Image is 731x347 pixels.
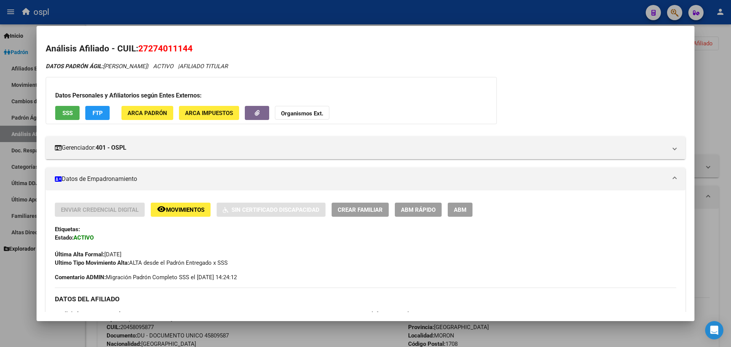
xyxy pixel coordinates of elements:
[55,203,145,217] button: Enviar Credencial Digital
[85,106,110,120] button: FTP
[55,273,237,281] span: Migración Padrón Completo SSS el [DATE] 14:24:12
[166,206,204,213] span: Movimientos
[179,63,228,70] span: AFILIADO TITULAR
[281,110,323,117] strong: Organismos Ext.
[275,106,329,120] button: Organismos Ext.
[185,110,233,117] span: ARCA Impuestos
[55,91,487,100] h3: Datos Personales y Afiliatorios según Entes Externos:
[179,106,239,120] button: ARCA Impuestos
[138,43,193,53] span: 27274011144
[55,143,667,152] mat-panel-title: Gerenciador:
[365,311,416,318] strong: Teléfono Particular:
[55,226,80,233] strong: Etiquetas:
[151,203,211,217] button: Movimientos
[55,259,228,266] span: ALTA desde el Padrón Entregado x SSS
[55,251,104,258] strong: Última Alta Formal:
[46,168,685,190] mat-expansion-panel-header: Datos de Empadronamiento
[46,63,103,70] strong: DATOS PADRÓN ÁGIL:
[121,106,173,120] button: ARCA Padrón
[157,205,166,214] mat-icon: remove_red_eye
[46,136,685,159] mat-expansion-panel-header: Gerenciador:401 - OSPL
[705,321,723,339] div: Open Intercom Messenger
[55,106,80,120] button: SSS
[55,234,73,241] strong: Estado:
[55,174,667,184] mat-panel-title: Datos de Empadronamiento
[96,143,126,152] strong: 401 - OSPL
[217,203,326,217] button: Sin Certificado Discapacidad
[338,206,383,213] span: Crear Familiar
[454,206,466,213] span: ABM
[55,251,121,258] span: [DATE]
[61,206,139,213] span: Enviar Credencial Digital
[62,110,73,117] span: SSS
[55,295,676,303] h3: DATOS DEL AFILIADO
[46,42,685,55] h2: Análisis Afiliado - CUIL:
[332,203,389,217] button: Crear Familiar
[73,234,94,241] strong: ACTIVO
[448,203,472,217] button: ABM
[395,203,442,217] button: ABM Rápido
[55,311,77,318] strong: Apellido:
[231,206,319,213] span: Sin Certificado Discapacidad
[93,110,103,117] span: FTP
[401,206,436,213] span: ABM Rápido
[128,110,167,117] span: ARCA Padrón
[55,259,129,266] strong: Ultimo Tipo Movimiento Alta:
[55,311,121,318] span: [PERSON_NAME]
[46,63,228,70] i: | ACTIVO |
[46,63,147,70] span: [PERSON_NAME]
[55,274,106,281] strong: Comentario ADMIN:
